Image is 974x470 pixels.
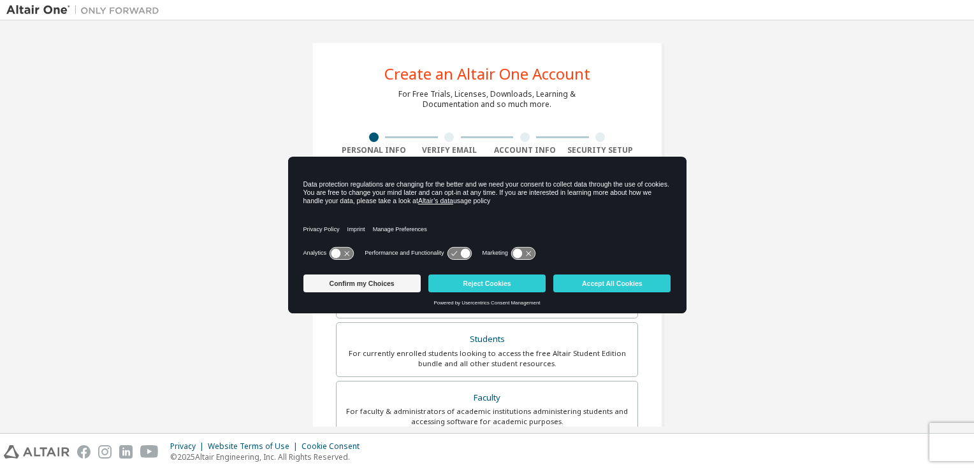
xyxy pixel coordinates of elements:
[208,441,302,452] div: Website Terms of Use
[4,445,69,459] img: altair_logo.svg
[170,441,208,452] div: Privacy
[344,389,630,407] div: Faculty
[77,445,91,459] img: facebook.svg
[412,145,488,155] div: Verify Email
[487,145,563,155] div: Account Info
[563,145,639,155] div: Security Setup
[6,4,166,17] img: Altair One
[119,445,133,459] img: linkedin.svg
[336,145,412,155] div: Personal Info
[344,406,630,427] div: For faculty & administrators of academic institutions administering students and accessing softwa...
[170,452,367,462] p: © 2025 Altair Engineering, Inc. All Rights Reserved.
[98,445,112,459] img: instagram.svg
[302,441,367,452] div: Cookie Consent
[384,66,590,82] div: Create an Altair One Account
[344,331,630,348] div: Students
[344,348,630,369] div: For currently enrolled students looking to access the free Altair Student Edition bundle and all ...
[140,445,159,459] img: youtube.svg
[398,89,576,110] div: For Free Trials, Licenses, Downloads, Learning & Documentation and so much more.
